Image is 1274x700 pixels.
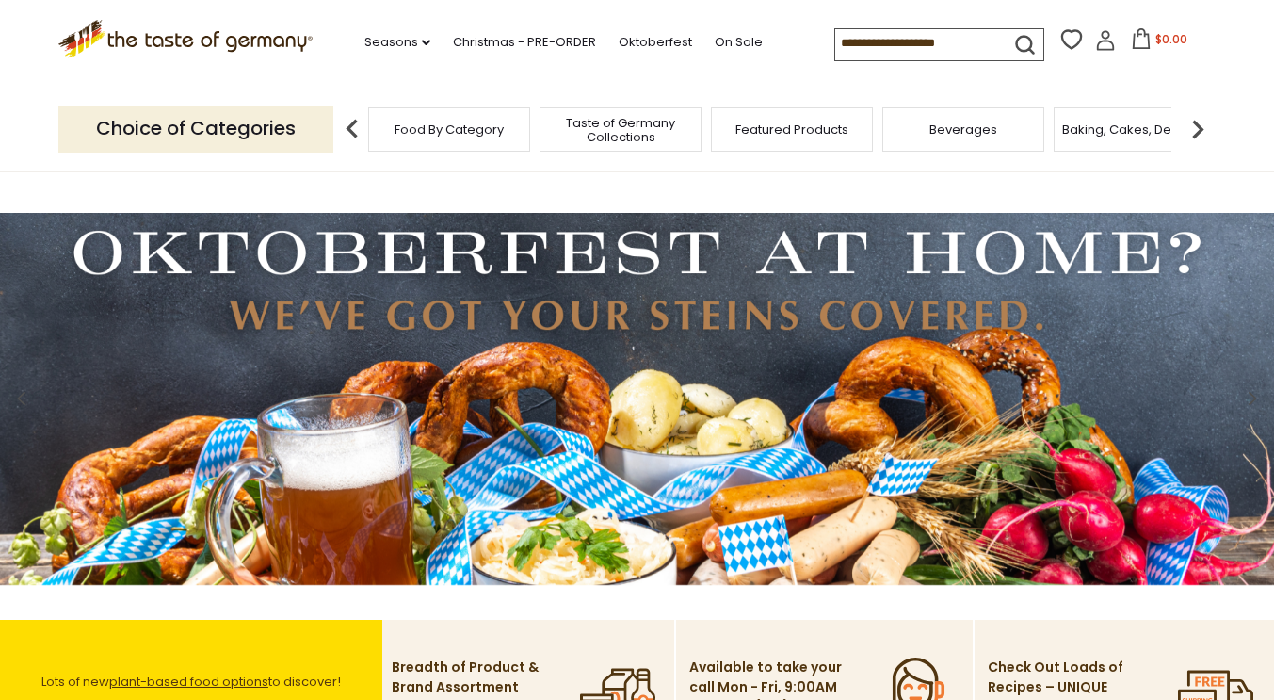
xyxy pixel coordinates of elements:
a: On Sale [715,32,763,53]
a: Featured Products [735,122,848,137]
a: Baking, Cakes, Desserts [1062,122,1208,137]
a: plant-based food options [109,673,268,691]
p: Breadth of Product & Brand Assortment [392,658,547,697]
a: Oktoberfest [619,32,692,53]
button: $0.00 [1120,28,1200,57]
a: Christmas - PRE-ORDER [453,32,596,53]
img: previous arrow [333,110,371,148]
a: Seasons [364,32,430,53]
a: Taste of Germany Collections [545,116,696,144]
a: Beverages [929,122,997,137]
a: Food By Category [395,122,504,137]
span: $0.00 [1155,31,1187,47]
img: next arrow [1179,110,1217,148]
p: Choice of Categories [58,106,333,152]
